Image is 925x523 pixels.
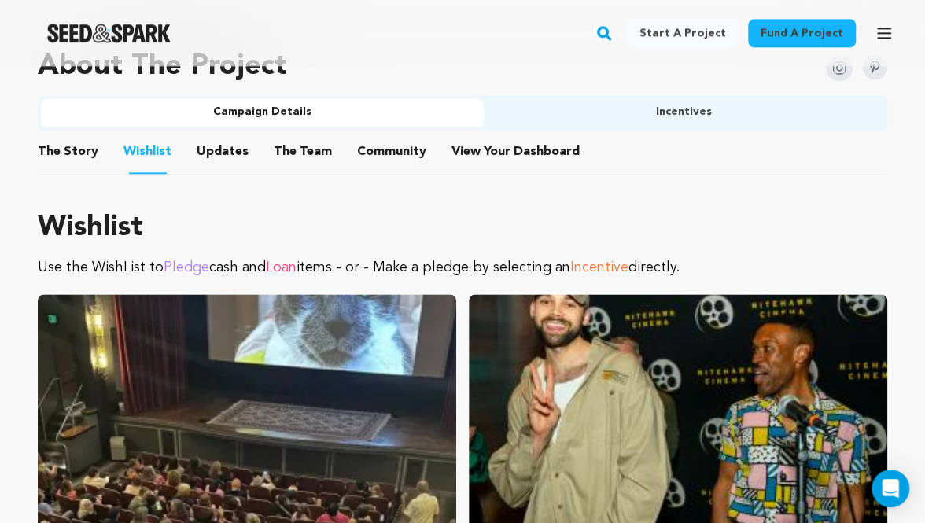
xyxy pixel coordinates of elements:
[451,142,583,161] a: ViewYourDashboard
[38,142,98,161] span: Story
[38,142,61,161] span: The
[570,260,628,274] span: Incentive
[274,142,332,161] span: Team
[484,98,884,127] button: Incentives
[41,98,484,127] button: Campaign Details
[862,54,887,79] img: Seed&Spark Pinterest Icon
[197,142,249,161] span: Updates
[47,24,171,42] img: Seed&Spark Logo Dark Mode
[357,142,426,161] span: Community
[47,24,171,42] a: Seed&Spark Homepage
[123,142,171,161] span: Wishlist
[38,51,287,83] h1: About The Project
[514,142,580,161] span: Dashboard
[451,142,583,161] span: Your
[872,470,909,507] div: Open Intercom Messenger
[826,54,853,81] img: Seed&Spark Instagram Icon
[748,19,856,47] a: Fund a project
[266,260,297,274] span: Loan
[38,256,887,278] p: Use the WishList to cash and items - or - Make a pledge by selecting an directly.
[627,19,739,47] a: Start a project
[274,142,297,161] span: The
[164,260,209,274] span: Pledge
[38,212,887,244] h1: Wishlist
